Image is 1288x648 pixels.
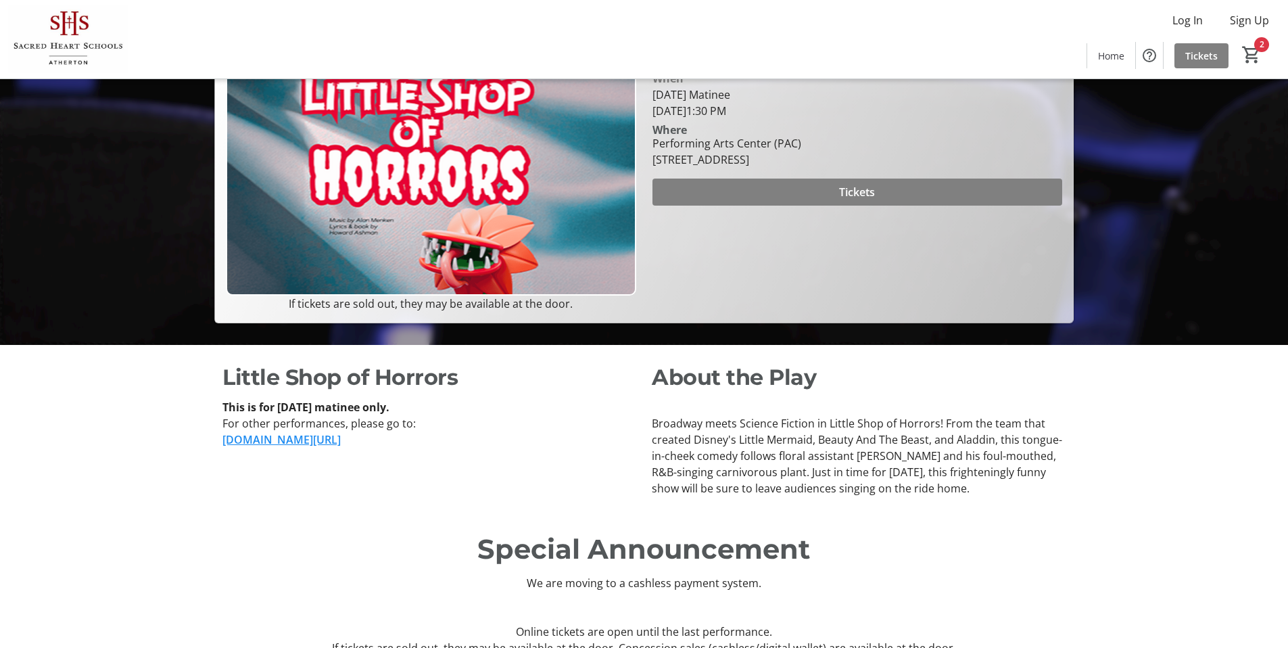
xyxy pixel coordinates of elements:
span: Sign Up [1230,12,1269,28]
button: Tickets [652,179,1062,206]
span: Log In [1172,12,1203,28]
a: Home [1087,43,1135,68]
p: Special Announcement [222,529,1065,570]
p: Little Shop of Horrors [222,361,636,394]
span: Tickets [839,184,875,200]
img: Campaign CTA Media Photo [226,65,636,296]
img: Sacred Heart Schools, Atherton's Logo [8,5,128,73]
p: If tickets are sold out, they may be available at the door. [226,296,636,312]
button: Log In [1162,9,1214,31]
span: Home [1098,49,1124,63]
a: Tickets [1174,43,1229,68]
button: Cart [1239,43,1264,67]
div: Where [652,124,687,135]
a: [DOMAIN_NAME][URL] [222,432,341,447]
p: Online tickets are open until the last performance. [222,624,1065,640]
p: Broadway meets Science Fiction in Little Shop of Horrors! From the team that created Disney's Lit... [652,415,1065,496]
p: For other performances, please go to: [222,415,636,432]
p: About the Play [652,361,1065,394]
span: Tickets [1185,49,1218,63]
strong: This is for [DATE] matinee only. [222,400,389,415]
div: Performing Arts Center (PAC) [652,135,801,152]
div: [STREET_ADDRESS] [652,152,801,168]
div: [DATE] Matinee [DATE]1:30 PM [652,87,1062,119]
button: Help [1136,42,1163,69]
p: We are moving to a cashless payment system. [222,575,1065,591]
button: Sign Up [1219,9,1280,31]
